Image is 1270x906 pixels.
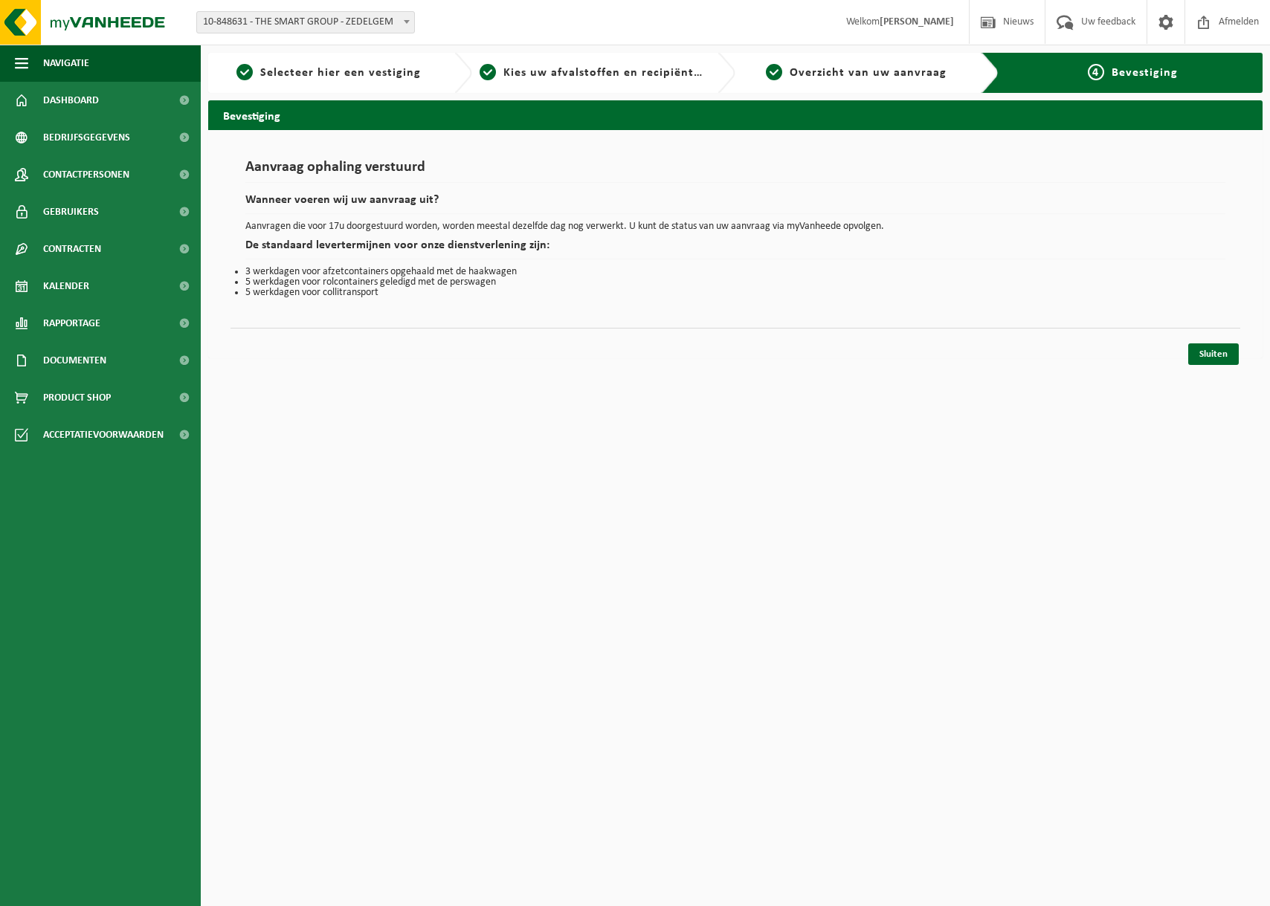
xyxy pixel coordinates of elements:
span: Documenten [43,342,106,379]
a: Sluiten [1188,343,1239,365]
p: Aanvragen die voor 17u doorgestuurd worden, worden meestal dezelfde dag nog verwerkt. U kunt de s... [245,221,1225,232]
span: Rapportage [43,305,100,342]
span: Gebruikers [43,193,99,230]
span: Contracten [43,230,101,268]
span: 4 [1088,64,1104,80]
a: 2Kies uw afvalstoffen en recipiënten [480,64,706,82]
h2: Bevestiging [208,100,1263,129]
a: 3Overzicht van uw aanvraag [743,64,970,82]
span: Product Shop [43,379,111,416]
span: 10-848631 - THE SMART GROUP - ZEDELGEM [197,12,414,33]
h2: De standaard levertermijnen voor onze dienstverlening zijn: [245,239,1225,259]
li: 3 werkdagen voor afzetcontainers opgehaald met de haakwagen [245,267,1225,277]
li: 5 werkdagen voor rolcontainers geledigd met de perswagen [245,277,1225,288]
span: Contactpersonen [43,156,129,193]
span: 3 [766,64,782,80]
span: 10-848631 - THE SMART GROUP - ZEDELGEM [196,11,415,33]
span: Kalender [43,268,89,305]
span: Acceptatievoorwaarden [43,416,164,453]
li: 5 werkdagen voor collitransport [245,288,1225,298]
span: Kies uw afvalstoffen en recipiënten [503,67,708,79]
span: Selecteer hier een vestiging [260,67,421,79]
span: Dashboard [43,82,99,119]
iframe: chat widget [7,873,248,906]
span: Bedrijfsgegevens [43,119,130,156]
span: 2 [480,64,496,80]
span: 1 [236,64,253,80]
a: 1Selecteer hier een vestiging [216,64,442,82]
strong: [PERSON_NAME] [880,16,954,27]
h1: Aanvraag ophaling verstuurd [245,160,1225,183]
span: Navigatie [43,45,89,82]
h2: Wanneer voeren wij uw aanvraag uit? [245,194,1225,214]
span: Overzicht van uw aanvraag [790,67,947,79]
span: Bevestiging [1112,67,1178,79]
